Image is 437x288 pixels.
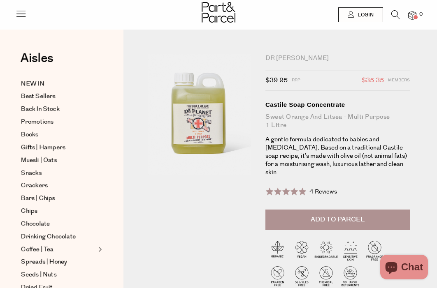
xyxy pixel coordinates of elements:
span: 0 [417,11,425,18]
span: Best Sellers [21,92,56,101]
a: Login [338,7,383,22]
span: Promotions [21,117,53,127]
img: P_P-ICONS-Live_Bec_V11_Vegan.svg [290,238,314,263]
span: 4 Reviews [309,188,337,196]
span: Members [388,75,410,86]
span: Aisles [21,49,53,67]
span: Back In Stock [21,104,60,114]
span: NEW IN [21,79,44,89]
span: Drinking Chocolate [21,232,76,242]
img: P_P-ICONS-Live_Bec_V11_Organic.svg [265,238,290,263]
button: Add to Parcel [265,210,410,230]
div: Castile Soap Concentrate [265,101,410,109]
img: P_P-ICONS-Live_Bec_V11_Biodegradable.svg [314,238,338,263]
span: Gifts | Hampers [21,143,65,152]
button: Expand/Collapse Coffee | Tea [96,244,102,254]
img: P_P-ICONS-Live_Bec_V11_No_Harsh_Detergents.svg [338,264,363,288]
a: Drinking Chocolate [21,232,96,242]
span: Spreads | Honey [21,257,67,267]
a: Back In Stock [21,104,96,114]
a: Muesli | Oats [21,155,96,165]
span: Chocolate [21,219,50,229]
a: Aisles [21,52,53,73]
span: Muesli | Oats [21,155,57,165]
a: Gifts | Hampers [21,143,96,152]
span: Add to Parcel [311,215,365,224]
span: Snacks [21,168,42,178]
p: A gentle formula dedicated to babies and [MEDICAL_DATA]. Based on a traditional Castile soap reci... [265,136,410,177]
a: Bars | Chips [21,194,96,203]
img: P_P-ICONS-Live_Bec_V11_Sensitive_Skin.svg [338,238,363,263]
img: P_P-ICONS-Live_Bec_V11_Chemical_Free.svg [314,264,338,288]
span: Crackers [21,181,48,191]
div: Dr [PERSON_NAME] [265,54,410,62]
img: P_P-ICONS-Live_Bec_V11_Fragrance_Free.svg [363,238,387,263]
img: P_P-ICONS-Live_Bec_V11_SLS-SLES_Free.svg [290,264,314,288]
a: Spreads | Honey [21,257,96,267]
img: Part&Parcel [202,2,235,23]
a: Crackers [21,181,96,191]
span: Login [356,12,374,18]
a: Snacks [21,168,96,178]
span: $39.95 [265,75,288,86]
span: Bars | Chips [21,194,55,203]
a: Best Sellers [21,92,96,101]
a: Chips [21,206,96,216]
inbox-online-store-chat: Shopify online store chat [378,255,430,281]
div: Sweet Orange and Litsea - Multi Purpose 1 Litre [265,113,410,129]
a: Coffee | Tea [21,244,96,254]
a: Promotions [21,117,96,127]
img: Castile Soap Concentrate [148,54,251,175]
span: Chips [21,206,37,216]
span: Books [21,130,38,140]
a: NEW IN [21,79,96,89]
a: 0 [408,11,416,20]
a: Seeds | Nuts [21,270,96,280]
span: Coffee | Tea [21,244,53,254]
span: RRP [292,75,300,86]
span: Seeds | Nuts [21,270,56,280]
a: Books [21,130,96,140]
img: P_P-ICONS-Live_Bec_V11_Paraben_Free.svg [265,264,290,288]
span: $35.35 [362,75,384,86]
a: Chocolate [21,219,96,229]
